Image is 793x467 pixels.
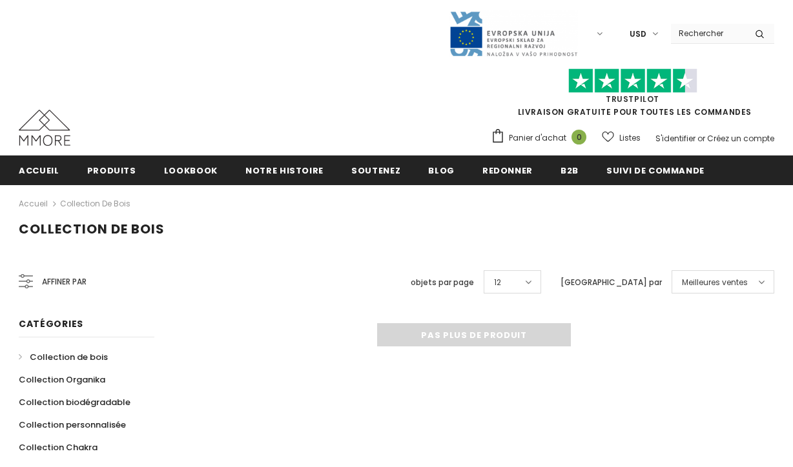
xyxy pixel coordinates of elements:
[561,164,579,177] span: B2B
[87,155,136,184] a: Produits
[19,419,126,431] span: Collection personnalisée
[19,441,98,453] span: Collection Chakra
[411,276,474,289] label: objets par page
[606,94,659,104] a: TrustPilot
[19,110,70,146] img: Cas MMORE
[19,368,105,391] a: Collection Organika
[482,164,533,177] span: Redonner
[428,155,455,184] a: Blog
[42,275,87,289] span: Affiner par
[671,24,745,43] input: Search Site
[482,155,533,184] a: Redonner
[509,132,566,144] span: Panier d'achat
[630,28,646,41] span: USD
[245,164,324,177] span: Notre histoire
[428,164,455,177] span: Blog
[19,396,130,408] span: Collection biodégradable
[568,68,697,94] img: Faites confiance aux étoiles pilotes
[19,155,59,184] a: Accueil
[697,133,705,144] span: or
[707,133,774,144] a: Créez un compte
[19,196,48,212] a: Accueil
[30,351,108,363] span: Collection de bois
[351,155,400,184] a: soutenez
[606,155,705,184] a: Suivi de commande
[561,155,579,184] a: B2B
[19,346,108,368] a: Collection de bois
[561,276,662,289] label: [GEOGRAPHIC_DATA] par
[245,155,324,184] a: Notre histoire
[602,126,641,149] a: Listes
[19,317,83,330] span: Catégories
[682,276,748,289] span: Meilleures ventes
[655,133,695,144] a: S'identifier
[606,164,705,177] span: Suivi de commande
[164,164,218,177] span: Lookbook
[164,155,218,184] a: Lookbook
[494,276,501,289] span: 12
[491,74,774,117] span: LIVRAISON GRATUITE POUR TOUTES LES COMMANDES
[351,164,400,177] span: soutenez
[491,128,593,148] a: Panier d'achat 0
[449,28,578,39] a: Javni Razpis
[60,198,130,209] a: Collection de bois
[572,130,586,144] span: 0
[19,220,165,238] span: Collection de bois
[87,164,136,177] span: Produits
[19,373,105,386] span: Collection Organika
[19,413,126,436] a: Collection personnalisée
[449,10,578,57] img: Javni Razpis
[619,132,641,144] span: Listes
[19,436,98,459] a: Collection Chakra
[19,391,130,413] a: Collection biodégradable
[19,164,59,177] span: Accueil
